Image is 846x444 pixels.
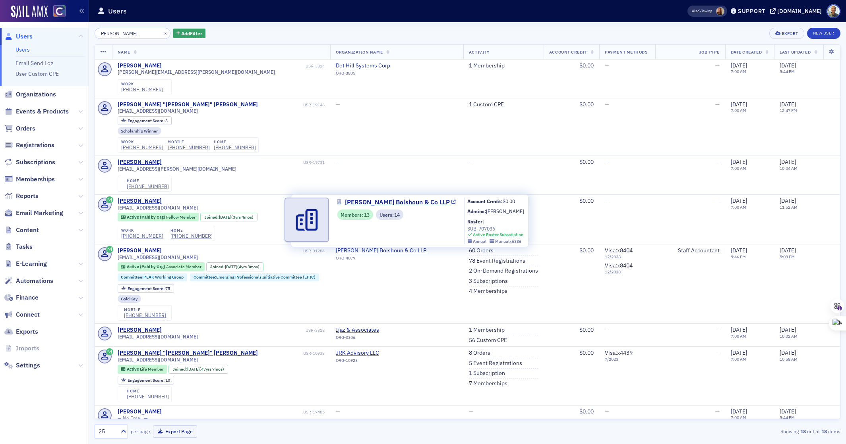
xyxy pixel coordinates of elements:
span: Orders [16,124,35,133]
a: Content [4,226,39,234]
span: Settings [16,361,40,370]
a: Email Send Log [15,60,53,67]
span: Members : [341,211,364,218]
a: Organizations [4,90,56,99]
b: Admins: [467,208,486,214]
span: Exports [16,327,38,336]
a: SUB-707036 [467,225,524,232]
img: SailAMX [11,6,48,18]
a: Tasks [4,242,33,251]
div: Active Roster Subscription [473,232,523,237]
a: Email Marketing [4,209,63,217]
a: User Custom CPE [15,70,59,77]
a: Memberships [4,175,55,184]
div: Users: 14 [376,210,403,219]
a: Users [15,46,30,53]
a: Settings [4,361,40,370]
span: Automations [16,277,53,285]
span: Content [16,226,39,234]
a: View Homepage [48,5,66,19]
a: Registrations [4,141,54,150]
a: [PERSON_NAME] [486,208,524,215]
span: $0.00 [503,198,515,204]
span: Imports [16,344,39,353]
span: Tasks [16,242,33,251]
span: Memberships [16,175,55,184]
div: Manual x6336 [495,239,521,244]
span: Finance [16,293,39,302]
a: Reports [4,192,39,200]
a: E-Learning [4,259,47,268]
span: Organizations [16,90,56,99]
a: Automations [4,277,53,285]
span: Reports [16,192,39,200]
span: E-Learning [16,259,47,268]
span: [PERSON_NAME] Bolshoun & Co LLP [345,198,450,207]
span: Events & Products [16,107,69,116]
a: Finance [4,293,39,302]
a: Users [4,32,33,41]
div: Members: 13 [337,210,373,219]
a: Subscriptions [4,158,55,167]
span: Users [16,32,33,41]
a: Exports [4,327,38,336]
span: Users : [379,211,395,218]
b: Roster: [467,218,484,225]
span: Email Marketing [16,209,63,217]
span: Subscriptions [16,158,55,167]
span: Registrations [16,141,54,150]
a: Connect [4,310,40,319]
span: Connect [16,310,40,319]
img: SailAMX [53,5,66,17]
a: Events & Products [4,107,69,116]
a: Imports [4,344,39,353]
div: Annual [473,239,486,244]
a: Orders [4,124,35,133]
b: Account Credit: [467,198,503,204]
a: [PERSON_NAME] Bolshoun & Co LLP [337,198,456,207]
